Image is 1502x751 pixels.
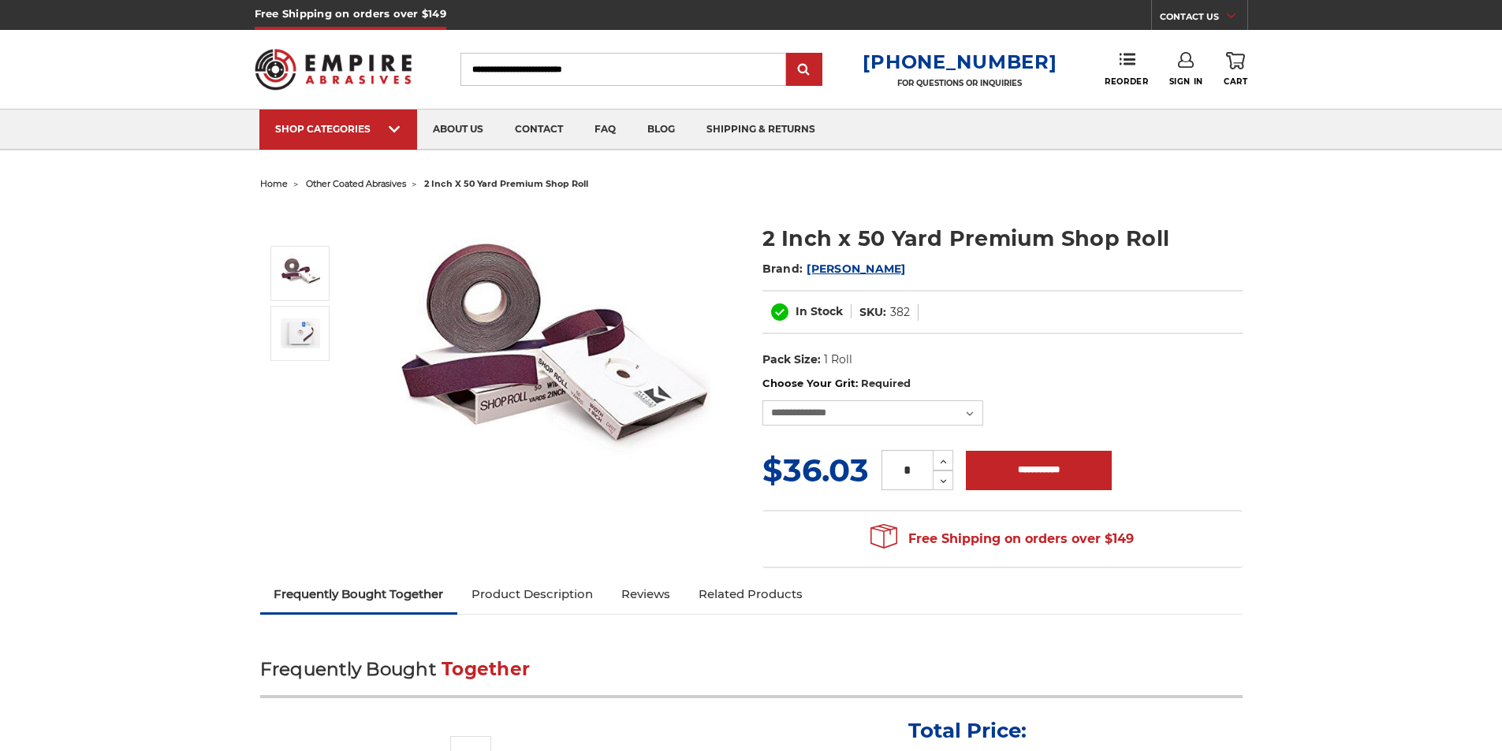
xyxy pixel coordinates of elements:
a: Reviews [607,577,684,612]
span: Cart [1224,76,1247,87]
p: FOR QUESTIONS OR INQUIRIES [863,78,1057,88]
a: [PHONE_NUMBER] [863,50,1057,73]
span: Sign In [1169,76,1203,87]
a: other coated abrasives [306,178,406,189]
small: Required [861,377,911,389]
label: Choose Your Grit: [762,376,1243,392]
a: Related Products [684,577,817,612]
dt: Pack Size: [762,351,821,368]
span: Brand: [762,262,803,276]
a: faq [579,110,632,150]
input: Submit [788,54,820,86]
dd: 1 Roll [824,351,852,368]
h1: 2 Inch x 50 Yard Premium Shop Roll [762,223,1243,254]
img: 2 Inch x 50 Yard Premium Shop Roll [281,318,320,348]
span: In Stock [796,304,843,318]
span: Free Shipping on orders over $149 [870,523,1134,555]
a: CONTACT US [1160,8,1247,30]
a: blog [632,110,691,150]
a: [PERSON_NAME] [807,262,905,276]
img: 2 Inch x 50 Yard Premium Shop Roll [395,206,710,522]
dt: SKU: [859,304,886,321]
span: Reorder [1105,76,1148,87]
span: Frequently Bought [260,658,436,680]
span: $36.03 [762,451,869,489]
a: shipping & returns [691,110,831,150]
img: 2 Inch x 50 Yard Premium Shop Roll [281,254,320,293]
div: SHOP CATEGORIES [275,123,401,135]
a: contact [499,110,579,150]
a: Frequently Bought Together [260,577,458,612]
a: Cart [1224,52,1247,87]
a: home [260,178,288,189]
a: Reorder [1105,52,1148,86]
img: Empire Abrasives [255,39,412,100]
span: Together [442,658,530,680]
dd: 382 [890,304,910,321]
a: Product Description [457,577,607,612]
p: Total Price: [908,718,1027,743]
a: about us [417,110,499,150]
span: 2 inch x 50 yard premium shop roll [424,178,588,189]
